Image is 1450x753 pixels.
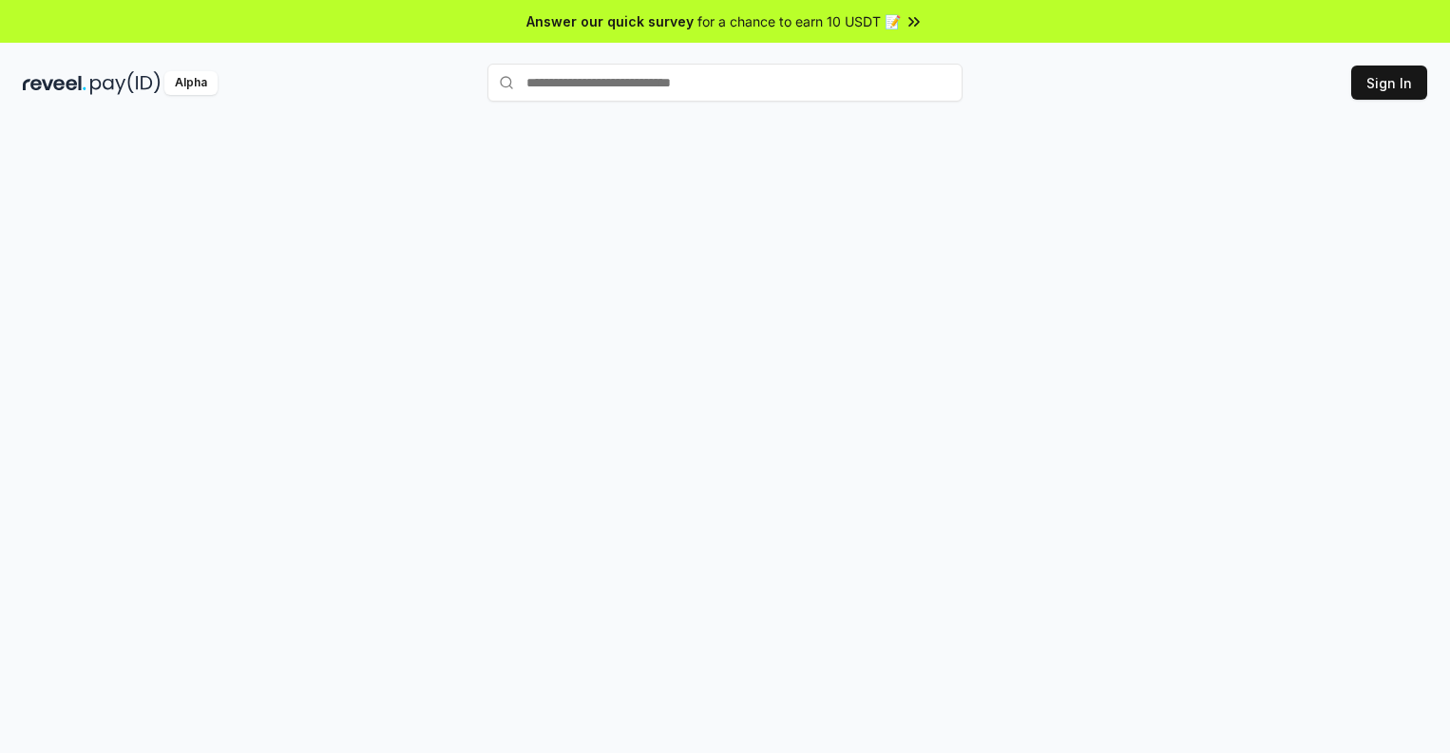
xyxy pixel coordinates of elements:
[164,71,218,95] div: Alpha
[23,71,86,95] img: reveel_dark
[526,11,694,31] span: Answer our quick survey
[1351,66,1427,100] button: Sign In
[697,11,901,31] span: for a chance to earn 10 USDT 📝
[90,71,161,95] img: pay_id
